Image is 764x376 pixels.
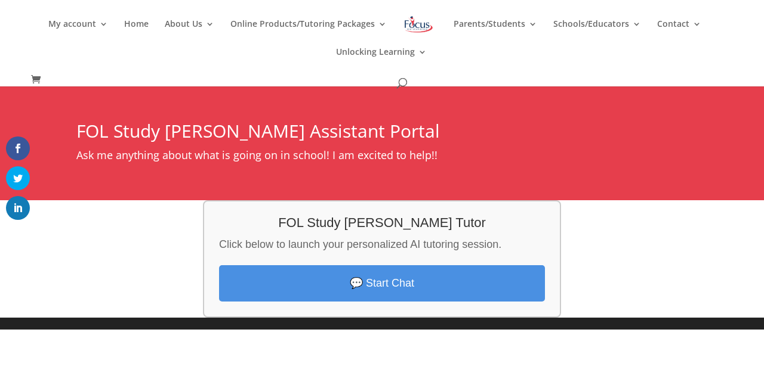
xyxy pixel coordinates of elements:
[553,20,641,48] a: Schools/Educators
[657,20,701,48] a: Contact
[403,14,434,35] img: Focus on Learning
[219,265,545,302] a: 💬 Start Chat
[48,20,108,48] a: My account
[124,20,149,48] a: Home
[76,122,682,146] h1: FOL Study [PERSON_NAME] Assistant Portal
[76,146,682,164] p: Ask me anything about what is going on in school! I am excited to help!!
[219,235,545,254] p: Click below to launch your personalized AI tutoring session.
[165,20,214,48] a: About Us
[230,20,387,48] a: Online Products/Tutoring Packages
[219,216,545,235] h3: FOL Study [PERSON_NAME] Tutor
[336,48,427,76] a: Unlocking Learning
[454,20,537,48] a: Parents/Students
